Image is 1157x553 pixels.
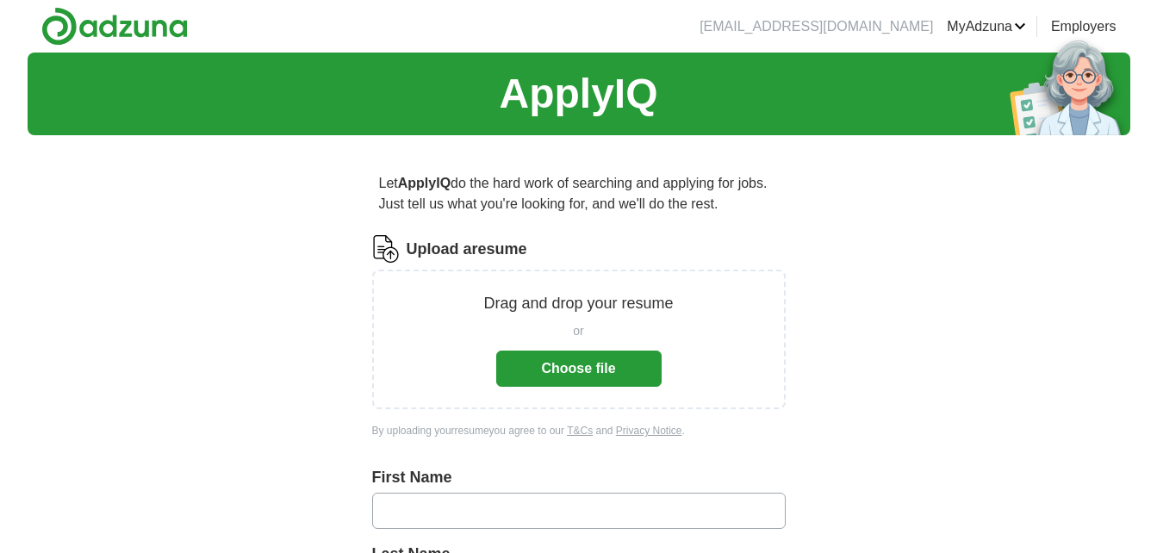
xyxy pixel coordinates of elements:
[407,238,527,261] label: Upload a resume
[567,425,593,437] a: T&Cs
[483,292,673,315] p: Drag and drop your resume
[372,166,786,221] p: Let do the hard work of searching and applying for jobs. Just tell us what you're looking for, an...
[372,423,786,438] div: By uploading your resume you agree to our and .
[496,351,662,387] button: Choose file
[398,176,451,190] strong: ApplyIQ
[573,322,583,340] span: or
[41,7,188,46] img: Adzuna logo
[372,235,400,263] img: CV Icon
[700,16,933,37] li: [EMAIL_ADDRESS][DOMAIN_NAME]
[1051,16,1117,37] a: Employers
[616,425,682,437] a: Privacy Notice
[947,16,1026,37] a: MyAdzuna
[372,466,786,489] label: First Name
[499,63,657,125] h1: ApplyIQ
